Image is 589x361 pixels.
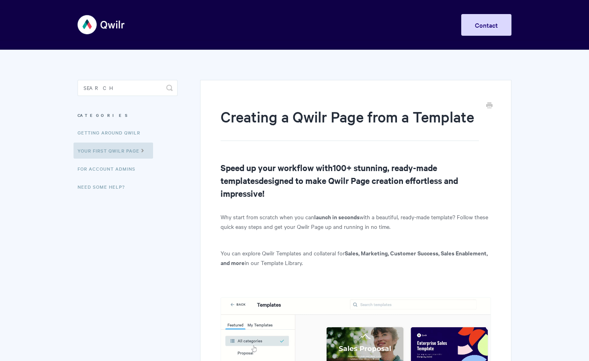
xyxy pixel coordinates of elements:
a: Print this Article [486,102,493,110]
a: Getting Around Qwilr [78,124,146,141]
a: Contact [461,14,511,36]
p: You can explore Qwilr Templates and collateral for in our Template Library. [221,248,491,267]
a: Your First Qwilr Page [74,143,153,159]
h2: Speed up your workflow with designed to make Qwilr Page creation effortless and impressive! [221,161,491,200]
h3: Categories [78,108,178,122]
b: Sales, Marketing, Customer Success, Sales Enablement, and more [221,249,488,267]
img: Qwilr Help Center [78,10,125,40]
h1: Creating a Qwilr Page from a Template [221,106,479,141]
strong: launch in seconds [314,212,360,221]
a: For Account Admins [78,161,141,177]
p: Why start from scratch when you can with a beautiful, ready-made template? Follow these quick eas... [221,212,491,231]
input: Search [78,80,178,96]
a: Need Some Help? [78,179,131,195]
